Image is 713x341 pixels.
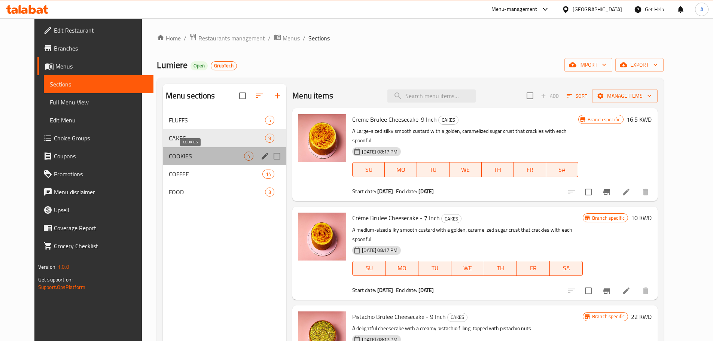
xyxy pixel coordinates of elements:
span: Select to update [581,184,596,200]
div: [GEOGRAPHIC_DATA] [573,5,622,13]
div: FLUFFS [169,116,265,125]
span: Select all sections [235,88,250,104]
span: Version: [38,262,57,272]
span: TU [421,263,448,274]
a: Coupons [37,147,153,165]
span: Sort [567,92,587,100]
button: SA [546,162,578,177]
span: WE [453,164,479,175]
span: Branch specific [585,116,623,123]
span: Edit Restaurant [54,26,147,35]
span: Menus [55,62,147,71]
div: FOOD3 [163,183,287,201]
a: Grocery Checklist [37,237,153,255]
span: MO [388,164,414,175]
button: delete [637,282,655,300]
span: Branch specific [589,214,628,222]
span: GrubTech [211,63,237,69]
a: Menus [274,33,300,43]
span: SA [549,164,575,175]
span: Lumiere [157,57,188,73]
span: Branch specific [589,313,628,320]
li: / [268,34,271,43]
a: Coverage Report [37,219,153,237]
span: SU [356,164,382,175]
div: Open [191,61,208,70]
button: MO [386,261,418,276]
span: export [621,60,658,70]
div: items [265,188,274,197]
a: Edit Restaurant [37,21,153,39]
span: 3 [265,189,274,196]
h6: 16.5 KWD [627,114,652,125]
span: Choice Groups [54,134,147,143]
span: Upsell [54,205,147,214]
span: Start date: [352,186,376,196]
span: COFFEE [169,170,262,179]
span: [DATE] 08:17 PM [359,148,400,155]
div: CAKES [441,214,461,223]
a: Promotions [37,165,153,183]
span: 1.0.0 [58,262,69,272]
span: Restaurants management [198,34,265,43]
span: import [570,60,606,70]
span: Sort sections [250,87,268,105]
span: MO [389,263,415,274]
span: FOOD [169,188,265,197]
span: Add item [538,90,562,102]
span: End date: [396,285,417,295]
span: [DATE] 08:17 PM [359,247,400,254]
nav: Menu sections [163,108,287,204]
div: CAKES [169,134,265,143]
button: delete [637,183,655,201]
a: Sections [44,75,153,93]
div: COOKIES4edit [163,147,287,165]
span: Sort items [562,90,592,102]
span: Grocery Checklist [54,241,147,250]
div: COFFEE14 [163,165,287,183]
span: SA [553,263,580,274]
a: Branches [37,39,153,57]
span: COOKIES [169,152,244,161]
div: CAKES [438,116,458,125]
a: Restaurants management [189,33,265,43]
img: Crème Brulee Cheesecake - 7 Inch [298,213,346,261]
p: A medium-sized silky smooth custard with a golden, caramelized sugar crust that crackles with eac... [352,225,583,244]
span: TH [485,164,511,175]
span: Crème Brulee Cheesecake - 7 Inch [352,212,440,223]
button: Manage items [592,89,658,103]
a: Menu disclaimer [37,183,153,201]
h2: Menu sections [166,90,215,101]
span: FR [517,164,543,175]
span: Coverage Report [54,223,147,232]
b: [DATE] [377,186,393,196]
span: 14 [263,171,274,178]
button: edit [259,150,271,162]
div: items [262,170,274,179]
button: import [564,58,612,72]
span: CAKES [439,116,458,124]
li: / [303,34,305,43]
b: [DATE] [377,285,393,295]
span: Open [191,63,208,69]
button: TU [417,162,449,177]
button: export [615,58,664,72]
span: Pistachio Brulee Cheesecake - 9 Inch [352,311,446,322]
h6: 10 KWD [631,213,652,223]
span: Menu disclaimer [54,188,147,197]
b: [DATE] [418,186,434,196]
a: Support.OpsPlatform [38,282,86,292]
span: TH [487,263,514,274]
span: Full Menu View [50,98,147,107]
span: Sections [50,80,147,89]
button: TU [418,261,451,276]
button: Branch-specific-item [598,183,616,201]
a: Menus [37,57,153,75]
a: Edit menu item [622,286,631,295]
input: search [387,89,476,103]
span: CAKES [442,214,461,223]
button: FR [514,162,546,177]
button: WE [450,162,482,177]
